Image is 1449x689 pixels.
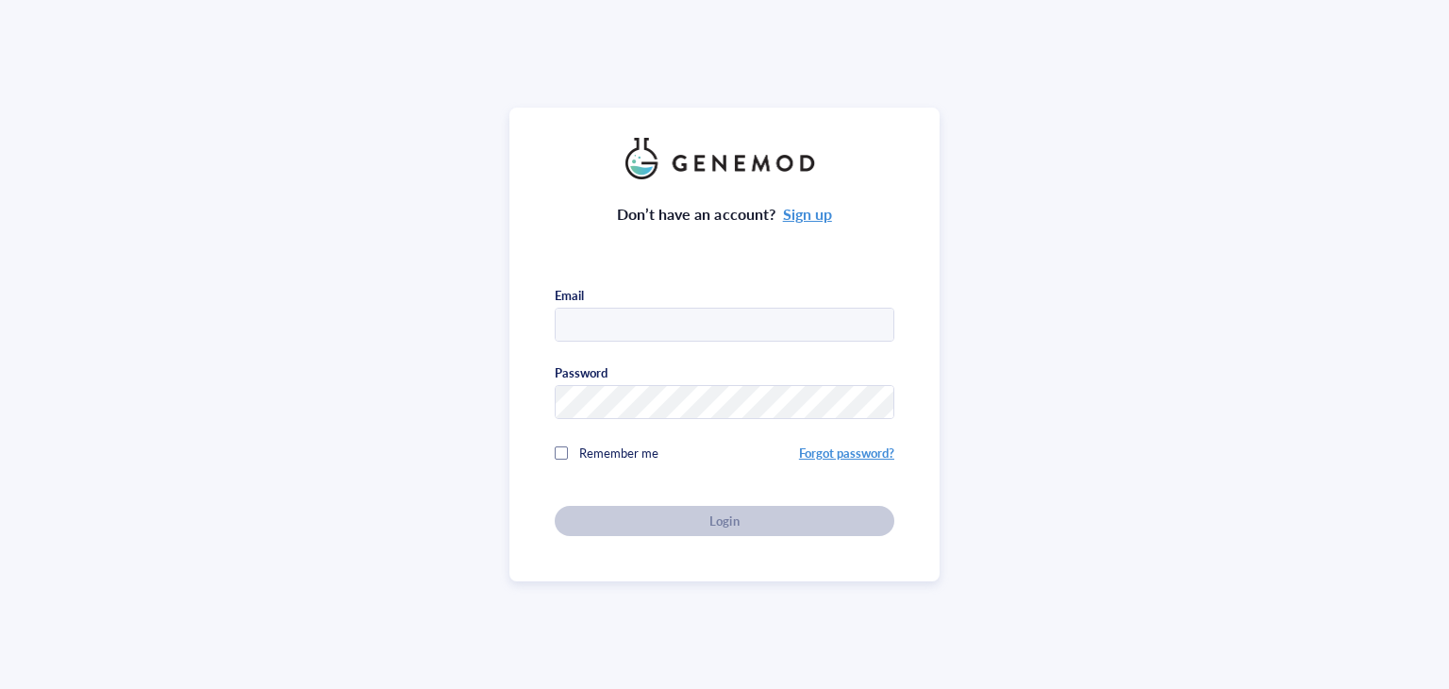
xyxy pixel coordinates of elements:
[799,444,894,462] a: Forgot password?
[555,364,608,381] div: Password
[783,203,832,225] a: Sign up
[579,444,658,462] span: Remember me
[625,138,824,179] img: genemod_logo_light-BcqUzbGq.png
[617,202,832,227] div: Don’t have an account?
[555,287,584,304] div: Email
